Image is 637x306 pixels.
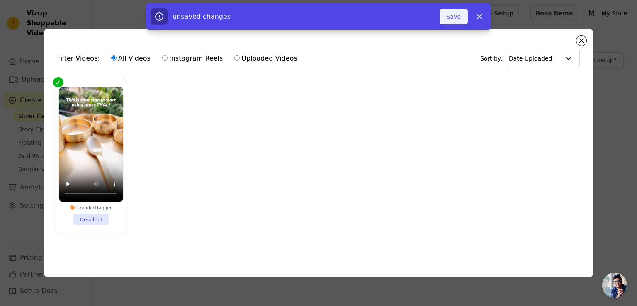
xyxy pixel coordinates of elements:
label: Uploaded Videos [234,53,297,64]
div: Filter Videos: [57,49,302,68]
button: Close modal [576,36,586,46]
div: 1 product tagged [58,205,123,211]
label: All Videos [111,53,151,64]
div: Open chat [602,273,627,298]
label: Instagram Reels [162,53,223,64]
button: Save [440,9,468,24]
div: Sort by: [480,50,580,67]
span: unsaved changes [173,12,231,20]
